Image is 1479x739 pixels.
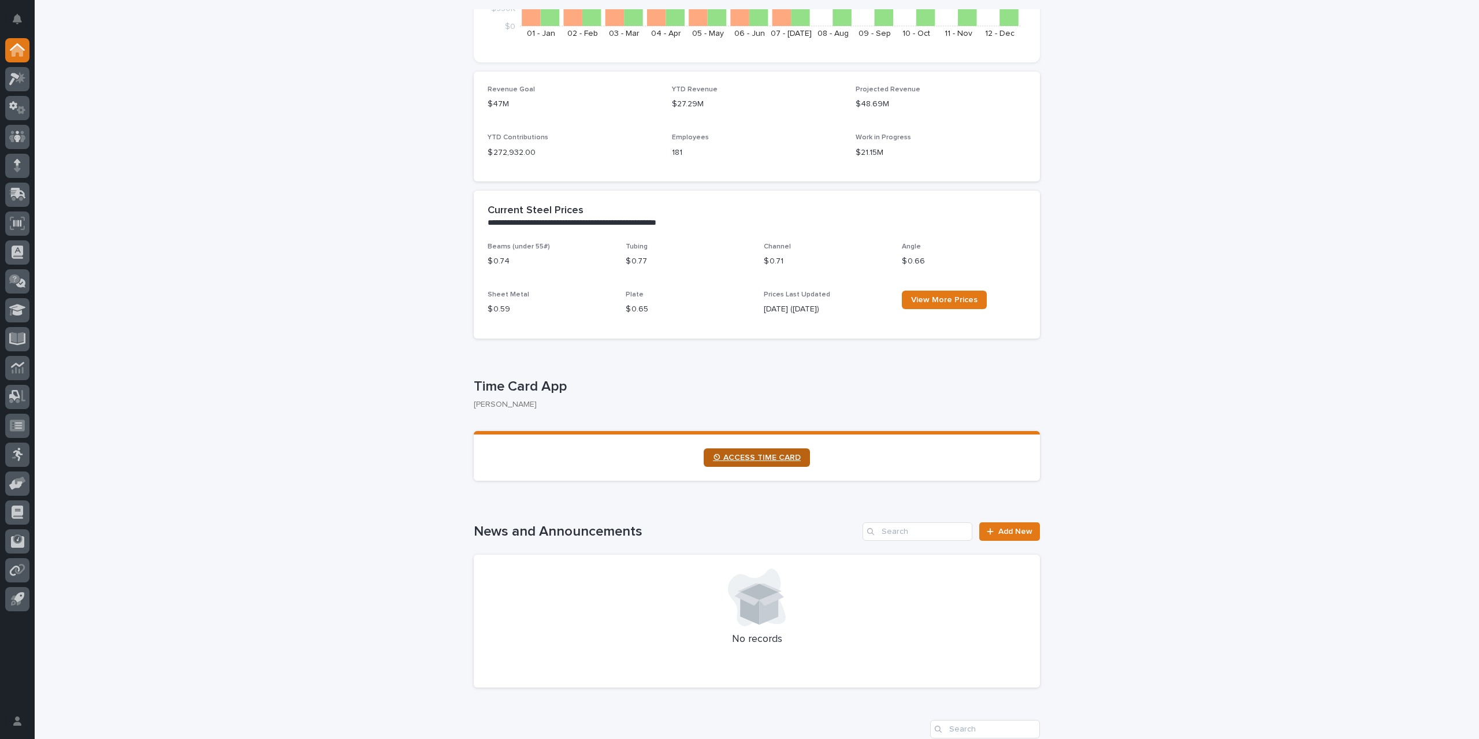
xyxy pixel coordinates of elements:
p: $ 272,932.00 [488,147,658,159]
text: 06 - Jun [734,29,765,38]
p: $ 0.71 [764,255,888,268]
text: 04 - Apr [651,29,681,38]
span: Beams (under 55#) [488,243,550,250]
a: ⏲ ACCESS TIME CARD [704,448,810,467]
h2: Current Steel Prices [488,205,584,217]
p: $48.69M [856,98,1026,110]
p: 181 [672,147,842,159]
h1: News and Announcements [474,523,858,540]
span: Employees [672,134,709,141]
p: [DATE] ([DATE]) [764,303,888,315]
p: $ 0.74 [488,255,612,268]
p: No records [488,633,1026,646]
span: Plate [626,291,644,298]
span: Angle [902,243,921,250]
span: Tubing [626,243,648,250]
div: Notifications [14,14,29,32]
p: $27.29M [672,98,842,110]
text: 02 - Feb [567,29,598,38]
text: 03 - Mar [609,29,640,38]
span: Projected Revenue [856,86,920,93]
a: Add New [979,522,1040,541]
text: 12 - Dec [985,29,1015,38]
tspan: $0 [505,23,515,31]
p: $47M [488,98,658,110]
span: View More Prices [911,296,978,304]
p: $ 0.65 [626,303,750,315]
text: 08 - Aug [817,29,849,38]
text: 01 - Jan [527,29,555,38]
span: Add New [998,528,1032,536]
span: ⏲ ACCESS TIME CARD [713,454,801,462]
text: 11 - Nov [945,29,972,38]
text: 09 - Sep [859,29,891,38]
a: View More Prices [902,291,987,309]
span: Channel [764,243,791,250]
p: $ 0.59 [488,303,612,315]
text: 10 - Oct [902,29,930,38]
button: Notifications [5,7,29,31]
p: Time Card App [474,378,1035,395]
span: Revenue Goal [488,86,535,93]
p: $21.15M [856,147,1026,159]
span: Sheet Metal [488,291,529,298]
input: Search [930,720,1040,738]
text: 07 - [DATE] [771,29,812,38]
p: [PERSON_NAME] [474,400,1031,410]
p: $ 0.77 [626,255,750,268]
text: 05 - May [692,29,724,38]
span: YTD Contributions [488,134,548,141]
input: Search [863,522,972,541]
span: YTD Revenue [672,86,718,93]
span: Prices Last Updated [764,291,830,298]
p: $ 0.66 [902,255,1026,268]
tspan: $550K [491,4,515,12]
span: Work in Progress [856,134,911,141]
